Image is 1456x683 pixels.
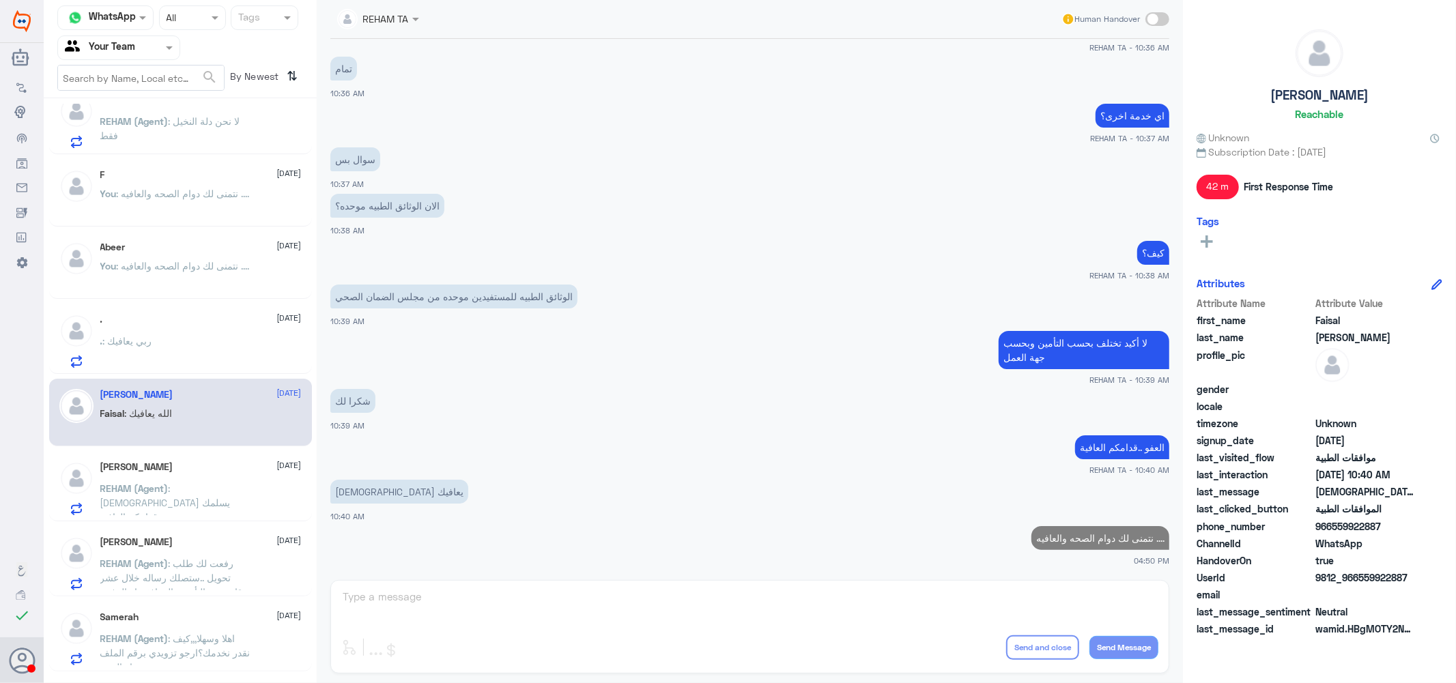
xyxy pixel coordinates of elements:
[1197,313,1313,328] span: first_name
[330,480,468,504] p: 15/10/2025, 10:40 AM
[330,147,380,171] p: 15/10/2025, 10:37 AM
[1197,484,1313,499] span: last_message
[65,38,85,58] img: yourTeam.svg
[1315,484,1414,499] span: الله يعافيك
[1096,104,1169,128] p: 15/10/2025, 10:37 AM
[1315,296,1414,310] span: Attribute Value
[1197,296,1313,310] span: Attribute Name
[277,534,302,547] span: [DATE]
[1197,605,1313,619] span: last_message_sentiment
[330,389,375,413] p: 15/10/2025, 10:39 AM
[999,331,1169,369] p: 15/10/2025, 10:39 AM
[330,421,365,430] span: 10:39 AM
[287,65,298,87] i: ⇅
[1315,553,1414,568] span: true
[100,557,247,626] span: : رفعت لك طلب تحويل ..ستصلك رساله خلال عشر دقايق من التأمين بالموافقه او الرفض في حال الموافقه سي...
[59,611,94,645] img: defaultAdmin.png
[277,459,302,471] span: [DATE]
[1197,215,1219,227] h6: Tags
[1315,622,1414,636] span: wamid.HBgMOTY2NTU5OTIyODg3FQIAEhgUM0EyNDIzQjFDMUFFOEZBN0NBNTQA
[330,179,364,188] span: 10:37 AM
[100,335,103,347] span: .
[125,407,173,419] span: : الله يعافيك
[59,536,94,570] img: defaultAdmin.png
[236,10,260,27] div: Tags
[100,115,169,127] span: REHAM (Agent)
[13,10,31,32] img: Widebot Logo
[330,194,444,218] p: 15/10/2025, 10:38 AM
[1315,587,1414,602] span: null
[103,335,152,347] span: : ربي يعافيك
[58,66,224,90] input: Search by Name, Local etc…
[1270,87,1369,103] h5: [PERSON_NAME]
[100,461,173,473] h5: Abdulaziz
[1197,399,1313,413] span: locale
[117,260,250,272] span: : نتمنى لك دوام الصحه والعافيه ....
[1315,348,1350,382] img: defaultAdmin.png
[100,260,117,272] span: You
[330,512,365,521] span: 10:40 AM
[201,69,218,85] span: search
[100,188,117,199] span: You
[1315,605,1414,619] span: 0
[100,389,173,401] h5: Faisal Abdullah
[59,389,94,423] img: defaultAdmin.png
[1296,30,1343,76] img: defaultAdmin.png
[330,317,365,325] span: 10:39 AM
[65,8,85,28] img: whatsapp.png
[330,89,365,98] span: 10:36 AM
[201,66,218,89] button: search
[1197,175,1239,199] span: 42 m
[1197,467,1313,482] span: last_interaction
[1197,330,1313,345] span: last_name
[100,169,105,181] h5: F
[9,648,35,673] button: Avatar
[225,65,282,92] span: By Newest
[1197,450,1313,465] span: last_visited_flow
[100,482,231,523] span: : [DEMOGRAPHIC_DATA] يسلمك ..قدامكم العافية
[100,115,240,141] span: : لا نحن دلة النخيل فقط
[59,94,94,128] img: defaultAdmin.png
[100,314,103,325] h5: .
[1315,330,1414,345] span: Abdullah
[277,387,302,399] span: [DATE]
[59,242,94,276] img: defaultAdmin.png
[100,482,169,494] span: REHAM (Agent)
[1197,570,1313,585] span: UserId
[330,285,577,308] p: 15/10/2025, 10:39 AM
[100,633,169,644] span: REHAM (Agent)
[1197,587,1313,602] span: email
[1089,374,1169,386] span: REHAM TA - 10:39 AM
[100,407,125,419] span: Faisal
[1089,42,1169,53] span: REHAM TA - 10:36 AM
[100,242,126,253] h5: Abeer
[1197,433,1313,448] span: signup_date
[14,607,30,624] i: check
[1089,636,1158,659] button: Send Message
[277,312,302,324] span: [DATE]
[1090,132,1169,144] span: REHAM TA - 10:37 AM
[1089,464,1169,476] span: REHAM TA - 10:40 AM
[1075,435,1169,459] p: 15/10/2025, 10:40 AM
[1197,348,1313,379] span: profile_pic
[1197,277,1245,289] h6: Attributes
[100,611,139,623] h5: Samerah
[1244,179,1333,194] span: First Response Time
[1197,130,1250,145] span: Unknown
[1315,433,1414,448] span: 2025-10-14T05:32:26.894Z
[100,633,251,673] span: : اهلا وسهلا,,,كيف نقدر نخدمك؟ارجو تزويدي برقم الملف او الهوية
[1197,502,1313,516] span: last_clicked_button
[1296,108,1344,120] h6: Reachable
[1315,416,1414,431] span: Unknown
[277,239,302,252] span: [DATE]
[117,188,250,199] span: : نتمنى لك دوام الصحه والعافيه ....
[330,57,357,81] p: 15/10/2025, 10:36 AM
[1197,145,1442,159] span: Subscription Date : [DATE]
[1315,450,1414,465] span: موافقات الطبية
[1137,241,1169,265] p: 15/10/2025, 10:38 AM
[1315,519,1414,534] span: 966559922887
[1197,382,1313,396] span: gender
[1315,399,1414,413] span: null
[100,557,169,569] span: REHAM (Agent)
[1197,536,1313,551] span: ChannelId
